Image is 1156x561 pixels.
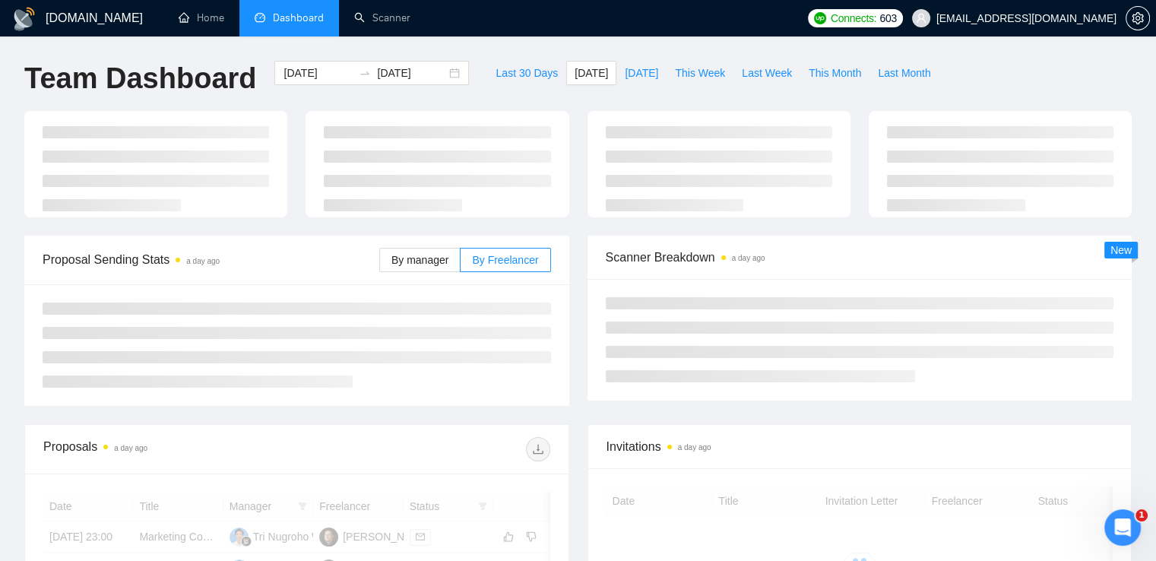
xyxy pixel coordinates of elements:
time: a day ago [186,257,220,265]
button: This Month [800,61,869,85]
div: Proposals [43,437,296,461]
span: Connects: [831,10,876,27]
a: searchScanner [354,11,410,24]
iframe: Intercom live chat [1104,509,1141,546]
button: [DATE] [616,61,667,85]
span: dashboard [255,12,265,23]
button: This Week [667,61,733,85]
button: [DATE] [566,61,616,85]
span: This Month [809,65,861,81]
span: Last Week [742,65,792,81]
span: 1 [1135,509,1148,521]
span: 603 [879,10,896,27]
input: Start date [283,65,353,81]
span: New [1110,244,1132,256]
span: By manager [391,254,448,266]
button: Last 30 Days [487,61,566,85]
span: Last 30 Days [496,65,558,81]
span: to [359,67,371,79]
span: swap-right [359,67,371,79]
span: This Week [675,65,725,81]
span: Proposal Sending Stats [43,250,379,269]
input: End date [377,65,446,81]
h1: Team Dashboard [24,61,256,97]
span: Last Month [878,65,930,81]
time: a day ago [732,254,765,262]
span: Invitations [607,437,1113,456]
button: setting [1126,6,1150,30]
span: user [916,13,926,24]
img: logo [12,7,36,31]
span: Dashboard [273,11,324,24]
span: By Freelancer [472,254,538,266]
span: [DATE] [575,65,608,81]
img: upwork-logo.png [814,12,826,24]
time: a day ago [114,444,147,452]
span: Scanner Breakdown [606,248,1114,267]
button: Last Month [869,61,939,85]
time: a day ago [678,443,711,452]
span: setting [1126,12,1149,24]
button: Last Week [733,61,800,85]
a: homeHome [179,11,224,24]
span: [DATE] [625,65,658,81]
a: setting [1126,12,1150,24]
